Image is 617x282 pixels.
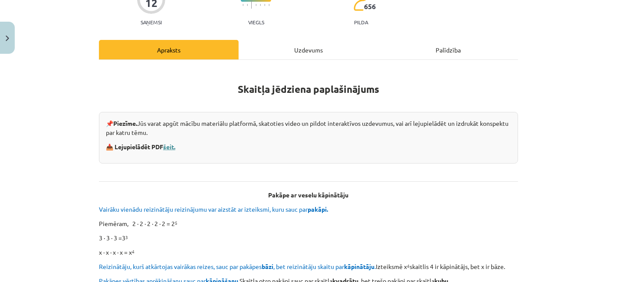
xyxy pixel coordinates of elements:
[99,262,376,270] span: Reizinātāju, kurš atkārtojas vairākas reizes, sauc par pakāpes , bet reizinātāju skaitu par .
[238,83,379,95] strong: Skaitļa jēdziena paplašinājums
[407,262,410,269] sup: 4
[262,262,273,270] b: bāzi
[247,4,248,6] img: icon-short-line-57e1e144782c952c97e751825c79c345078a6d821885a25fce030b3d8c18986b.svg
[239,40,378,59] div: Uzdevums
[137,19,165,25] p: Saņemsi
[163,143,175,151] a: šeit.
[260,4,261,6] img: icon-short-line-57e1e144782c952c97e751825c79c345078a6d821885a25fce030b3d8c18986b.svg
[378,40,518,59] div: Palīdzība
[113,119,137,127] strong: Piezīme.
[99,233,518,243] p: 3 ∙ 3 ∙ 3 =3
[99,262,518,271] p: Izteiksmē x skaitlis 4 ir kāpinātājs, bet x ir bāze.
[99,248,518,257] p: x ∙ x ∙ x ∙ x = x
[308,205,328,213] b: pakāpi.
[175,220,177,226] sup: 5
[248,19,264,25] p: Viegls
[269,191,349,199] b: Pakāpe ar veselu kāpinātāju
[99,205,329,213] span: Vairāku vienādu reizinātāju reizinājumu var aizstāt ar izteiksmi, kuru sauc par
[106,119,511,137] p: 📌 Jūs varat apgūt mācību materiālu platformā, skatoties video un pildot interaktīvos uzdevumus, v...
[99,219,518,228] p: Piemēram, 2 ∙ 2 ∙ 2 ∙ 2 ∙ 2 = 2
[125,234,128,240] sup: 3
[106,143,177,151] strong: 📥 Lejupielādēt PDF
[99,40,239,59] div: Apraksts
[344,262,374,270] b: kāpinātāju
[132,248,135,255] sup: 4
[354,19,368,25] p: pilda
[6,36,9,41] img: icon-close-lesson-0947bae3869378f0d4975bcd49f059093ad1ed9edebbc8119c70593378902aed.svg
[264,4,265,6] img: icon-short-line-57e1e144782c952c97e751825c79c345078a6d821885a25fce030b3d8c18986b.svg
[364,3,376,10] span: 656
